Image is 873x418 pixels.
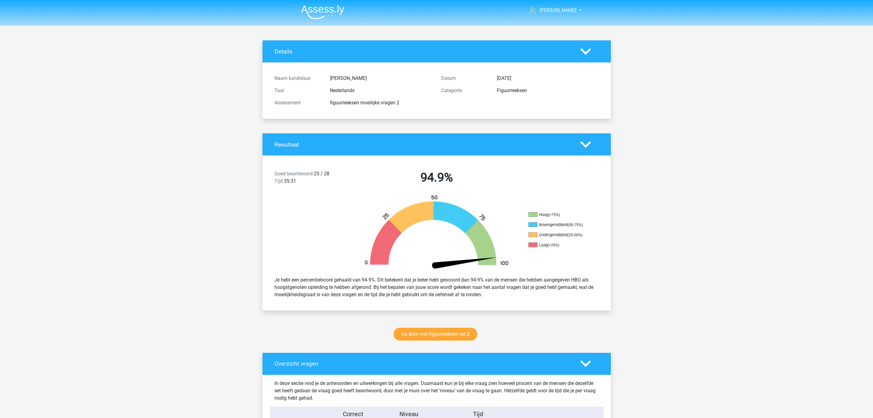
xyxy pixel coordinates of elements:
div: Categorie [437,87,492,94]
h4: Details [274,48,571,55]
div: In deze sectie vind je de antwoorden en uitwerkingen bij alle vragen. Daarnaast kun je bij elke v... [270,380,603,402]
div: Datum [437,75,492,82]
li: Laag [528,242,589,248]
div: Taal [270,87,325,94]
div: (25-50%) [567,233,582,237]
a: [PERSON_NAME] [527,7,577,14]
li: Ondergemiddeld [528,232,589,238]
img: Assessly [301,5,344,19]
div: Je hebt een percentielscore gehaald van 94.9%. Dit betekent dat je beter hebt gescoord dan 94.9% ... [270,274,603,301]
h2: 94.9% [358,170,515,185]
div: [PERSON_NAME] [325,75,437,82]
span: [PERSON_NAME] [540,7,576,13]
div: (>75%) [548,212,560,217]
img: 95.143280480a54.png [354,195,519,271]
div: figuurreeksen moeilijke vragen 2 [325,99,437,106]
h4: Overzicht vragen [274,360,571,367]
div: (<25%) [548,243,559,247]
span: Goed beantwoord: [274,171,314,177]
li: Bovengemiddeld [528,222,589,228]
h4: Resultaat [274,141,571,148]
div: 25 / 28 35:31 [270,170,353,187]
div: Naam kandidaat [270,75,325,82]
div: [DATE] [492,75,603,82]
div: Nederlands [325,87,437,94]
div: (50-75%) [568,222,583,227]
div: Assessment [270,99,325,106]
span: Tijd: [274,178,284,184]
div: Figuurreeksen [492,87,603,94]
a: Ga door met figuurreeksen set 3 [394,328,477,341]
li: Hoog [528,212,589,218]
